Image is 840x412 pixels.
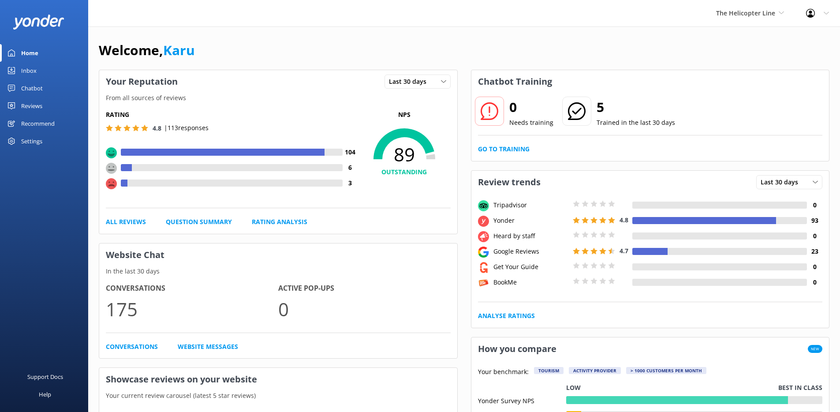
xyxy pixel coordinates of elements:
div: Get Your Guide [491,262,571,272]
h4: 0 [807,200,822,210]
a: Rating Analysis [252,217,307,227]
div: Reviews [21,97,42,115]
h4: 23 [807,247,822,256]
span: 89 [358,143,451,165]
p: Your benchmark: [478,367,529,378]
h3: Your Reputation [99,70,184,93]
div: Settings [21,132,42,150]
h2: 5 [597,97,675,118]
a: Karu [163,41,195,59]
div: Support Docs [27,368,63,386]
div: Chatbot [21,79,43,97]
h4: 0 [807,231,822,241]
span: Last 30 days [761,177,803,187]
h1: Welcome, [99,40,195,61]
div: Tourism [534,367,564,374]
div: Yonder [491,216,571,225]
a: Go to Training [478,144,530,154]
span: Last 30 days [389,77,432,86]
h4: 93 [807,216,822,225]
p: 175 [106,294,278,324]
h3: Chatbot Training [471,70,559,93]
p: | 113 responses [164,123,209,133]
a: Question Summary [166,217,232,227]
h4: OUTSTANDING [358,167,451,177]
span: 4.8 [620,216,628,224]
div: > 1000 customers per month [626,367,706,374]
h4: 104 [343,147,358,157]
img: yonder-white-logo.png [13,15,64,29]
h3: Showcase reviews on your website [99,368,457,391]
h3: Website Chat [99,243,457,266]
p: 0 [278,294,451,324]
span: 4.8 [153,124,161,132]
p: Best in class [778,383,822,393]
div: Help [39,386,51,403]
a: Analyse Ratings [478,311,535,321]
div: Home [21,44,38,62]
span: 4.7 [620,247,628,255]
span: The Helicopter Line [716,9,775,17]
div: Yonder Survey NPS [478,396,566,404]
p: Your current review carousel (latest 5 star reviews) [99,391,457,401]
div: Heard by staff [491,231,571,241]
h4: Conversations [106,283,278,294]
div: Activity Provider [569,367,621,374]
p: Trained in the last 30 days [597,118,675,127]
p: Low [566,383,581,393]
p: Needs training [509,118,553,127]
h4: 3 [343,178,358,188]
span: New [808,345,822,353]
p: NPS [358,110,451,120]
p: In the last 30 days [99,266,457,276]
h3: Review trends [471,171,547,194]
a: All Reviews [106,217,146,227]
div: BookMe [491,277,571,287]
div: Recommend [21,115,55,132]
h4: 0 [807,277,822,287]
h2: 0 [509,97,553,118]
a: Conversations [106,342,158,352]
a: Website Messages [178,342,238,352]
h4: 6 [343,163,358,172]
h3: How you compare [471,337,563,360]
div: Google Reviews [491,247,571,256]
h5: Rating [106,110,358,120]
p: From all sources of reviews [99,93,457,103]
div: Inbox [21,62,37,79]
h4: 0 [807,262,822,272]
div: Tripadvisor [491,200,571,210]
h4: Active Pop-ups [278,283,451,294]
